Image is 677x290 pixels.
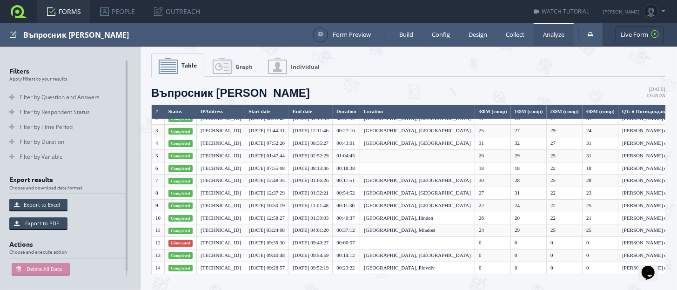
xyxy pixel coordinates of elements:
[333,224,360,237] td: 00:37:12
[289,187,333,200] td: [DATE] 01:32:21
[168,178,193,184] span: Completed
[547,199,583,212] td: 22
[583,249,618,262] td: 0
[390,23,422,46] a: Build
[197,224,245,237] td: [TECHNICAL_ID]
[547,149,583,162] td: 25
[475,237,511,250] td: 0
[197,249,245,262] td: [TECHNICAL_ID]
[245,105,288,119] th: Start date
[333,125,360,137] td: 00:27:16
[9,67,136,85] h2: Filters
[333,187,360,200] td: 00:54:52
[168,140,193,147] span: Completed
[151,87,310,99] span: Въпросник [PERSON_NAME]
[534,23,574,46] a: Analyze
[197,105,245,119] th: IPAddress
[511,105,547,119] th: 1ФМ (comp)
[475,187,511,200] td: 27
[638,253,668,281] iframe: chat widget
[245,199,288,212] td: [DATE] 10:50:19
[245,262,288,274] td: [DATE] 09:28:57
[168,252,193,259] span: Completed
[511,162,547,175] td: 18
[360,262,475,274] td: [GEOGRAPHIC_DATA], Plovdiv
[475,199,511,212] td: 22
[475,162,511,175] td: 18
[333,237,360,250] td: 00:00:57
[152,125,165,137] td: 3
[360,175,475,187] td: [GEOGRAPHIC_DATA], [GEOGRAPHIC_DATA]
[360,199,475,212] td: [GEOGRAPHIC_DATA], [GEOGRAPHIC_DATA]
[245,137,288,150] td: [DATE] 07:52:26
[583,224,618,237] td: 25
[547,249,583,262] td: 0
[9,199,67,210] button: Export to Excel
[152,149,165,162] td: 5
[547,137,583,150] td: 27
[289,125,333,137] td: [DATE] 12:11:46
[422,23,459,46] a: Config
[583,149,618,162] td: 31
[475,105,511,119] th: 3ФМ (comp)
[168,128,193,135] span: Completed
[547,162,583,175] td: 22
[197,162,245,175] td: [TECHNICAL_ID]
[152,212,165,224] td: 10
[152,249,165,262] td: 13
[583,137,618,150] td: 31
[152,105,165,119] th: #
[168,190,193,196] span: Completed
[245,162,288,175] td: [DATE] 07:55:08
[647,93,665,98] strong: 12:45:35
[534,7,589,15] a: WATCH TUTORIAL
[9,105,127,120] a: Filter by Respondent Status
[181,61,197,69] span: Table
[168,215,193,222] span: Completed
[9,135,127,149] a: Filter by Duration
[289,175,333,187] td: [DATE] 01:06:26
[475,175,511,187] td: 30
[23,23,308,46] div: Въпросник [PERSON_NAME]
[261,54,327,77] a: Individual
[475,249,511,262] td: 0
[245,212,288,224] td: [DATE] 12:58:27
[206,54,260,77] a: Graph
[547,212,583,224] td: 22
[168,165,193,172] span: Completed
[313,27,371,42] a: Form Preview
[168,228,193,234] span: Completed
[360,212,475,224] td: [GEOGRAPHIC_DATA], Ilinden
[9,176,136,194] h2: Export results
[9,76,136,81] span: Apply filters to your results
[168,202,193,209] span: Completed
[289,105,333,119] th: End date
[333,199,360,212] td: 00:11:30
[197,237,245,250] td: [TECHNICAL_ID]
[583,212,618,224] td: 21
[547,105,583,119] th: 2ФМ (comp)
[245,237,288,250] td: [DATE] 09:39:30
[197,212,245,224] td: [TECHNICAL_ID]
[197,149,245,162] td: [TECHNICAL_ID]
[360,125,475,137] td: [GEOGRAPHIC_DATA], [GEOGRAPHIC_DATA]
[647,86,665,98] span: [DATE]
[289,212,333,224] td: [DATE] 01:39:03
[511,175,547,187] td: 28
[152,262,165,274] td: 14
[511,199,547,212] td: 24
[583,199,618,212] td: 25
[360,137,475,150] td: [GEOGRAPHIC_DATA], [GEOGRAPHIC_DATA]
[152,137,165,150] td: 4
[245,125,288,137] td: [DATE] 11:44:31
[9,185,136,190] span: Choose and download data format
[289,224,333,237] td: [DATE] 04:01:20
[583,125,618,137] td: 24
[289,249,333,262] td: [DATE] 09:54:59
[197,125,245,137] td: [TECHNICAL_ID]
[360,249,475,262] td: [GEOGRAPHIC_DATA], [GEOGRAPHIC_DATA]
[289,262,333,274] td: [DATE] 09:52:19
[12,263,70,275] button: Delete All Data
[583,175,618,187] td: 28
[333,212,360,224] td: 00:40:37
